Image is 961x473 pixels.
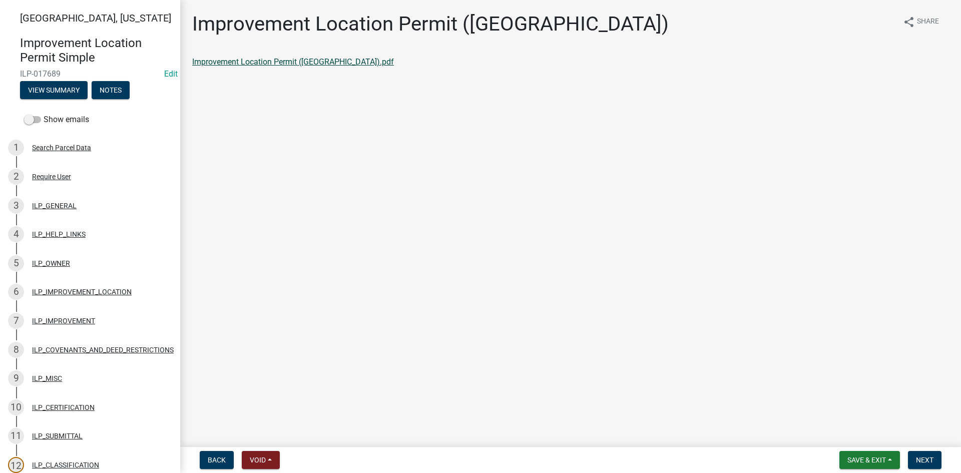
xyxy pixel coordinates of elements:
div: 1 [8,140,24,156]
div: ILP_IMPROVEMENT [32,317,95,324]
wm-modal-confirm: Summary [20,87,88,95]
div: 5 [8,255,24,271]
div: Search Parcel Data [32,144,91,151]
button: Back [200,451,234,469]
div: ILP_COVENANTS_AND_DEED_RESTRICTIONS [32,346,174,353]
h1: Improvement Location Permit ([GEOGRAPHIC_DATA]) [192,12,669,36]
button: Void [242,451,280,469]
span: Void [250,456,266,464]
div: 10 [8,399,24,415]
div: ILP_CERTIFICATION [32,404,95,411]
div: 7 [8,313,24,329]
label: Show emails [24,114,89,126]
a: Improvement Location Permit ([GEOGRAPHIC_DATA]).pdf [192,57,394,67]
div: 8 [8,342,24,358]
div: ILP_OWNER [32,260,70,267]
button: Save & Exit [839,451,900,469]
div: 4 [8,226,24,242]
span: Next [916,456,933,464]
button: View Summary [20,81,88,99]
span: ILP-017689 [20,69,160,79]
button: shareShare [895,12,947,32]
div: ILP_IMPROVEMENT_LOCATION [32,288,132,295]
div: ILP_CLASSIFICATION [32,461,99,468]
button: Notes [92,81,130,99]
div: 2 [8,169,24,185]
div: ILP_SUBMITTAL [32,432,83,439]
div: ILP_HELP_LINKS [32,231,86,238]
h4: Improvement Location Permit Simple [20,36,172,65]
wm-modal-confirm: Notes [92,87,130,95]
span: Save & Exit [847,456,886,464]
div: 6 [8,284,24,300]
a: Edit [164,69,178,79]
span: [GEOGRAPHIC_DATA], [US_STATE] [20,12,171,24]
div: ILP_GENERAL [32,202,77,209]
span: Share [917,16,939,28]
div: 3 [8,198,24,214]
div: 11 [8,428,24,444]
button: Next [908,451,941,469]
div: Require User [32,173,71,180]
div: 12 [8,457,24,473]
div: ILP_MISC [32,375,62,382]
span: Back [208,456,226,464]
i: share [903,16,915,28]
div: 9 [8,370,24,386]
wm-modal-confirm: Edit Application Number [164,69,178,79]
